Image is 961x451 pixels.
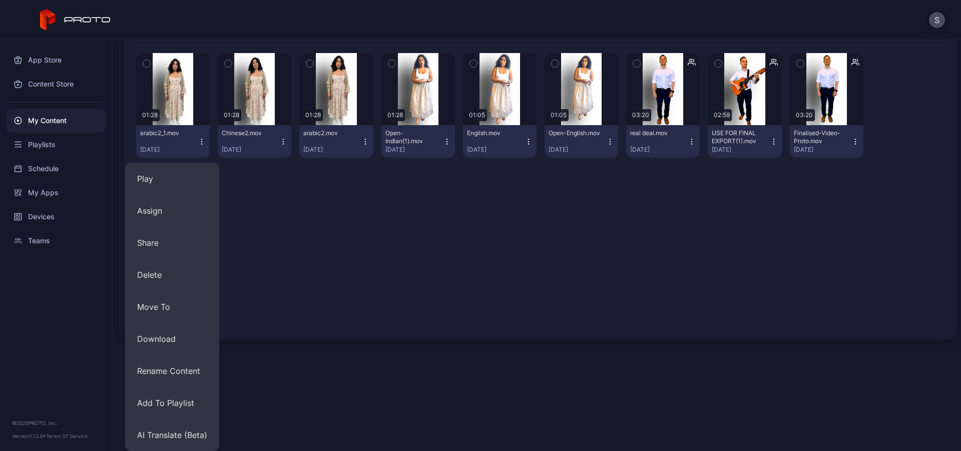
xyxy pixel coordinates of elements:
[303,129,358,137] div: arabic2.mov
[222,129,277,137] div: Chinese2.mov
[6,181,106,205] a: My Apps
[125,227,219,259] button: Share
[140,129,195,137] div: arabic2_1.mov
[136,125,210,158] button: arabic2_1.mov[DATE]
[6,72,106,96] a: Content Store
[549,146,606,154] div: [DATE]
[929,12,945,28] button: S
[218,125,291,158] button: Chinese2.mov[DATE]
[381,125,455,158] button: Open-Indian(1).mov[DATE]
[545,125,618,158] button: Open-English.mov[DATE]
[467,146,525,154] div: [DATE]
[125,259,219,291] button: Delete
[222,146,279,154] div: [DATE]
[6,133,106,157] a: Playlists
[125,163,219,195] button: Play
[712,146,769,154] div: [DATE]
[125,291,219,323] button: Move To
[794,146,851,154] div: [DATE]
[467,129,522,137] div: English.mov
[463,125,537,158] button: English.mov[DATE]
[712,129,767,145] div: USE FOR FINAL EXPORT(1).mov
[6,48,106,72] a: App Store
[630,146,688,154] div: [DATE]
[140,146,198,154] div: [DATE]
[6,109,106,133] a: My Content
[6,205,106,229] a: Devices
[125,419,219,451] button: AI Translate (Beta)
[708,125,781,158] button: USE FOR FINAL EXPORT(1).mov[DATE]
[46,433,88,439] a: Terms Of Service
[385,129,440,145] div: Open-Indian(1).mov
[125,195,219,227] button: Assign
[12,419,100,427] div: © 2025 PROTO, Inc.
[125,387,219,419] button: Add To Playlist
[299,125,373,158] button: arabic2.mov[DATE]
[630,129,685,137] div: real deal.mov
[790,125,863,158] button: Finalised-Video-Proto.mov[DATE]
[385,146,443,154] div: [DATE]
[794,129,849,145] div: Finalised-Video-Proto.mov
[12,433,46,439] span: Version 1.13.0 •
[303,146,361,154] div: [DATE]
[6,229,106,253] a: Teams
[6,157,106,181] a: Schedule
[125,355,219,387] button: Rename Content
[549,129,604,137] div: Open-English.mov
[125,323,219,355] button: Download
[626,125,700,158] button: real deal.mov[DATE]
